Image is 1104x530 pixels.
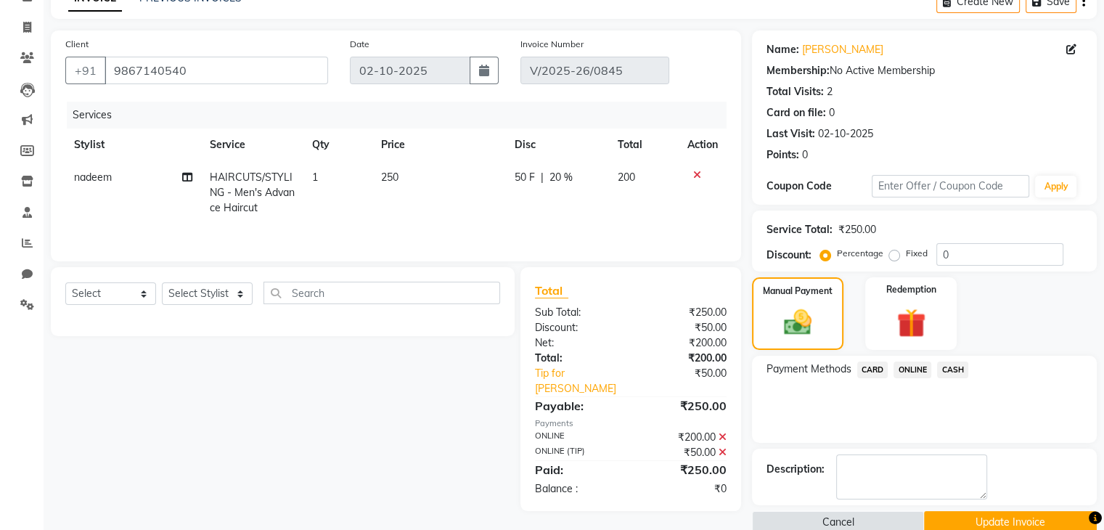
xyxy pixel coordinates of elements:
div: Net: [524,335,631,351]
img: _cash.svg [775,306,820,338]
th: Stylist [65,129,201,161]
div: 02-10-2025 [818,126,873,142]
div: 2 [827,84,833,99]
span: 250 [381,171,398,184]
div: Sub Total: [524,305,631,320]
div: ₹0 [631,481,737,497]
img: _gift.svg [888,305,935,341]
div: Last Visit: [766,126,815,142]
th: Total [609,129,678,161]
div: Card on file: [766,105,826,121]
span: HAIRCUTS/STYLING - Men's Advance Haircut [210,171,295,214]
label: Invoice Number [520,38,584,51]
span: Total [535,283,568,298]
div: ₹200.00 [631,335,737,351]
div: Membership: [766,63,830,78]
div: 0 [829,105,835,121]
div: Balance : [524,481,631,497]
div: ₹50.00 [631,445,737,460]
a: [PERSON_NAME] [802,42,883,57]
div: ₹200.00 [631,351,737,366]
div: Points: [766,147,799,163]
div: Payments [535,417,727,430]
div: ONLINE [524,430,631,445]
span: 20 % [549,170,573,185]
span: CARD [857,362,888,378]
div: Payable: [524,397,631,415]
div: ₹200.00 [631,430,737,445]
span: 1 [312,171,318,184]
span: 200 [618,171,635,184]
div: ₹250.00 [631,397,737,415]
div: Discount: [524,320,631,335]
div: Total: [524,351,631,366]
div: ₹50.00 [648,366,737,396]
span: ONLINE [894,362,931,378]
label: Client [65,38,89,51]
div: ONLINE (TIP) [524,445,631,460]
div: ₹50.00 [631,320,737,335]
div: Paid: [524,461,631,478]
span: | [541,170,544,185]
div: Description: [766,462,825,477]
div: ₹250.00 [838,222,876,237]
div: Coupon Code [766,179,872,194]
div: ₹250.00 [631,305,737,320]
div: ₹250.00 [631,461,737,478]
label: Redemption [886,283,936,296]
th: Qty [303,129,372,161]
div: No Active Membership [766,63,1082,78]
label: Fixed [906,247,928,260]
span: nadeem [74,171,112,184]
label: Percentage [837,247,883,260]
label: Manual Payment [763,285,833,298]
input: Search [263,282,500,304]
div: 0 [802,147,808,163]
th: Action [679,129,727,161]
div: Total Visits: [766,84,824,99]
span: 50 F [515,170,535,185]
div: Service Total: [766,222,833,237]
button: Apply [1035,176,1076,197]
a: Tip for [PERSON_NAME] [524,366,648,396]
span: CASH [937,362,968,378]
span: Payment Methods [766,362,851,377]
div: Name: [766,42,799,57]
label: Date [350,38,369,51]
input: Search by Name/Mobile/Email/Code [105,57,328,84]
th: Service [201,129,304,161]
div: Services [67,102,737,129]
th: Disc [506,129,609,161]
th: Price [372,129,507,161]
input: Enter Offer / Coupon Code [872,175,1030,197]
div: Discount: [766,248,811,263]
button: +91 [65,57,106,84]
